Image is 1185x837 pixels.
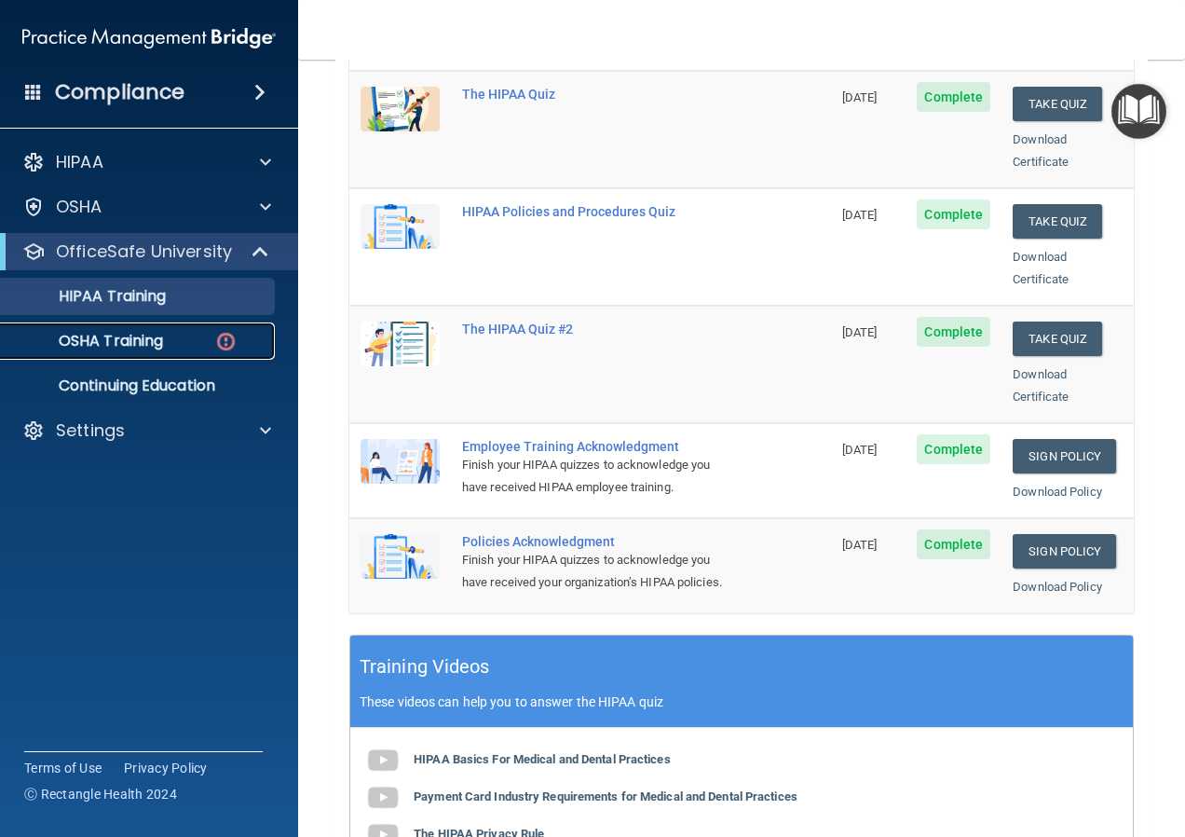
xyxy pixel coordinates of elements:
[462,87,738,102] div: The HIPAA Quiz
[22,196,271,218] a: OSHA
[1013,367,1069,404] a: Download Certificate
[1013,485,1102,499] a: Download Policy
[842,208,878,222] span: [DATE]
[414,789,797,803] b: Payment Card Industry Requirements for Medical and Dental Practices
[842,325,878,339] span: [DATE]
[1013,322,1102,356] button: Take Quiz
[414,752,671,766] b: HIPAA Basics For Medical and Dental Practices
[842,443,878,457] span: [DATE]
[12,287,166,306] p: HIPAA Training
[917,317,990,347] span: Complete
[1013,132,1069,169] a: Download Certificate
[56,196,102,218] p: OSHA
[22,151,271,173] a: HIPAA
[462,534,738,549] div: Policies Acknowledgment
[917,82,990,112] span: Complete
[56,419,125,442] p: Settings
[56,151,103,173] p: HIPAA
[1013,580,1102,594] a: Download Policy
[124,759,208,777] a: Privacy Policy
[1013,250,1069,286] a: Download Certificate
[22,240,270,263] a: OfficeSafe University
[24,785,177,803] span: Ⓒ Rectangle Health 2024
[364,742,402,779] img: gray_youtube_icon.38fcd6cc.png
[12,332,163,350] p: OSHA Training
[842,538,878,552] span: [DATE]
[863,705,1163,779] iframe: Drift Widget Chat Controller
[462,549,738,594] div: Finish your HIPAA quizzes to acknowledge you have received your organization’s HIPAA policies.
[1111,84,1166,139] button: Open Resource Center
[1013,534,1116,569] a: Sign Policy
[462,204,738,219] div: HIPAA Policies and Procedures Quiz
[1013,439,1116,473] a: Sign Policy
[214,330,238,353] img: danger-circle.6113f641.png
[917,529,990,559] span: Complete
[462,322,738,336] div: The HIPAA Quiz #2
[462,439,738,454] div: Employee Training Acknowledgment
[24,759,102,777] a: Terms of Use
[55,79,184,105] h4: Compliance
[462,454,738,499] div: Finish your HIPAA quizzes to acknowledge you have received HIPAA employee training.
[1013,204,1102,239] button: Take Quiz
[917,199,990,229] span: Complete
[360,694,1124,709] p: These videos can help you to answer the HIPAA quiz
[364,779,402,816] img: gray_youtube_icon.38fcd6cc.png
[22,419,271,442] a: Settings
[842,90,878,104] span: [DATE]
[56,240,232,263] p: OfficeSafe University
[917,434,990,464] span: Complete
[360,651,490,683] h5: Training Videos
[12,377,266,395] p: Continuing Education
[22,20,276,57] img: PMB logo
[1013,87,1102,121] button: Take Quiz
